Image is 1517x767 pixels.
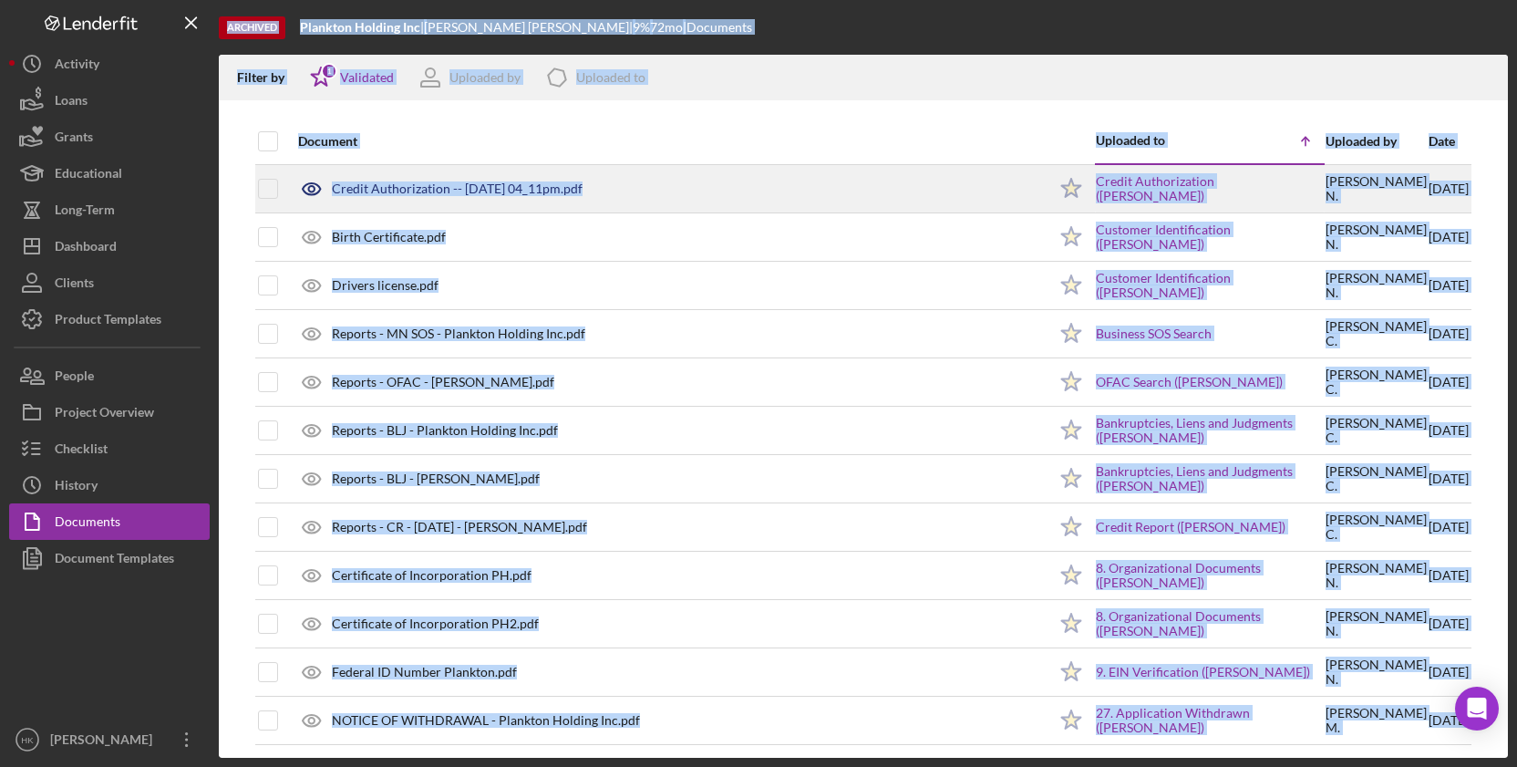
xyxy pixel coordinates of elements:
[9,358,210,394] button: People
[55,82,88,123] div: Loans
[55,264,94,306] div: Clients
[1326,658,1427,687] div: [PERSON_NAME] N .
[55,430,108,472] div: Checklist
[300,19,420,35] b: Plankton Holding Inc
[9,119,210,155] button: Grants
[237,70,298,85] div: Filter by
[1096,706,1324,735] a: 27. Application Withdrawn ([PERSON_NAME])
[55,192,115,233] div: Long-Term
[1429,408,1469,453] div: [DATE]
[55,467,98,508] div: History
[1096,520,1285,534] a: Credit Report ([PERSON_NAME])
[1429,166,1469,212] div: [DATE]
[1096,609,1324,638] a: 8. Organizational Documents ([PERSON_NAME])
[332,520,587,534] div: Reports - CR - [DATE] - [PERSON_NAME].pdf
[683,20,752,35] div: | Documents
[1096,464,1324,493] a: Bankruptcies, Liens and Judgments ([PERSON_NAME])
[300,20,424,35] div: |
[55,503,120,544] div: Documents
[55,358,94,399] div: People
[9,430,210,467] button: Checklist
[46,721,164,762] div: [PERSON_NAME]
[1326,319,1427,348] div: [PERSON_NAME] C .
[332,713,640,728] div: NOTICE OF WITHDRAWAL - Plankton Holding Inc.pdf
[1326,706,1427,735] div: [PERSON_NAME] M .
[1096,223,1324,252] a: Customer Identification ([PERSON_NAME])
[449,70,521,85] div: Uploaded by
[332,278,439,293] div: Drivers license.pdf
[1429,698,1469,743] div: [DATE]
[55,228,117,269] div: Dashboard
[1096,561,1324,590] a: 8. Organizational Documents ([PERSON_NAME])
[332,568,531,583] div: Certificate of Incorporation PH.pdf
[9,394,210,430] button: Project Overview
[1096,375,1283,389] a: OFAC Search ([PERSON_NAME])
[9,721,210,758] button: HK[PERSON_NAME]
[1429,214,1469,260] div: [DATE]
[1429,553,1469,598] div: [DATE]
[1326,271,1427,300] div: [PERSON_NAME] N .
[332,423,558,438] div: Reports - BLJ - Plankton Holding Inc.pdf
[55,394,154,435] div: Project Overview
[321,63,337,79] div: 1
[1429,134,1469,149] div: Date
[340,70,394,85] div: Validated
[1326,134,1427,149] div: Uploaded by
[55,119,93,160] div: Grants
[332,617,539,631] div: Certificate of Incorporation PH2.pdf
[332,181,583,196] div: Credit Authorization -- [DATE] 04_11pm.pdf
[9,503,210,540] button: Documents
[1096,416,1324,445] a: Bankruptcies, Liens and Judgments ([PERSON_NAME])
[332,472,540,486] div: Reports - BLJ - [PERSON_NAME].pdf
[332,326,585,341] div: Reports - MN SOS - Plankton Holding Inc.pdf
[1326,609,1427,638] div: [PERSON_NAME] N .
[1429,504,1469,550] div: [DATE]
[298,134,1047,149] div: Document
[55,155,122,196] div: Educational
[1096,665,1310,679] a: 9. EIN Verification ([PERSON_NAME])
[9,228,210,264] button: Dashboard
[1326,368,1427,397] div: [PERSON_NAME] C .
[219,16,285,39] div: Archived
[1096,133,1210,148] div: Uploaded to
[9,192,210,228] a: Long-Term
[576,70,645,85] div: Uploaded to
[1429,263,1469,308] div: [DATE]
[55,540,174,581] div: Document Templates
[55,46,99,87] div: Activity
[1326,174,1427,203] div: [PERSON_NAME] N .
[1096,326,1212,341] a: Business SOS Search
[9,301,210,337] button: Product Templates
[1429,456,1469,502] div: [DATE]
[9,540,210,576] button: Document Templates
[55,301,161,342] div: Product Templates
[1326,464,1427,493] div: [PERSON_NAME] C .
[9,46,210,82] button: Activity
[332,665,517,679] div: Federal ID Number Plankton.pdf
[1455,687,1499,731] div: Open Intercom Messenger
[1429,359,1469,405] div: [DATE]
[1096,174,1324,203] a: Credit Authorization ([PERSON_NAME])
[1326,513,1427,542] div: [PERSON_NAME] C .
[9,264,210,301] a: Clients
[1326,561,1427,590] div: [PERSON_NAME] N .
[9,467,210,503] button: History
[633,20,650,35] div: 9 %
[1326,416,1427,445] div: [PERSON_NAME] C .
[332,375,554,389] div: Reports - OFAC - [PERSON_NAME].pdf
[9,82,210,119] button: Loans
[1429,311,1469,357] div: [DATE]
[9,155,210,192] button: Educational
[1326,223,1427,252] div: [PERSON_NAME] N .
